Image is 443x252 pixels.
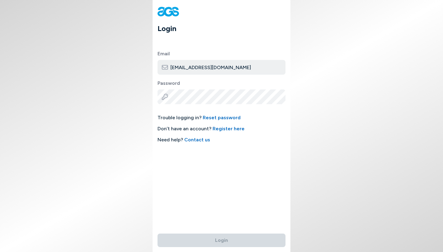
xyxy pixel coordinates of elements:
span: Trouble logging in? [158,114,285,121]
input: Type here [158,60,285,75]
label: Email [158,50,285,57]
h1: Login [158,23,290,34]
button: Login [158,234,285,247]
a: Contact us [184,137,210,143]
a: Register here [213,126,245,132]
a: Reset password [203,115,241,120]
span: Need help? [158,136,285,144]
span: Don’t have an account? [158,125,285,132]
label: Password [158,80,285,87]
